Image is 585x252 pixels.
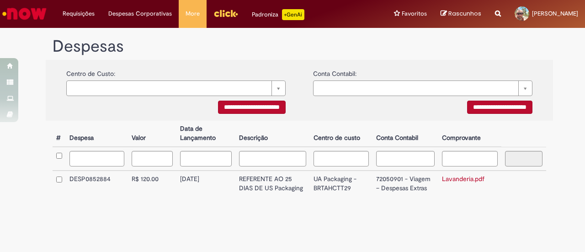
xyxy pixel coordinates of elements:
[235,121,310,147] th: Descrição
[441,10,481,18] a: Rascunhos
[1,5,48,23] img: ServiceNow
[53,121,66,147] th: #
[235,171,310,197] td: REFERENTE AO 25 DIAS DE US Packaging
[372,171,439,197] td: 72050901 - Viagem – Despesas Extras
[186,9,200,18] span: More
[313,80,532,96] a: Limpar campo {0}
[310,171,372,197] td: UA Packaging - BRTAHCTT29
[532,10,578,17] span: [PERSON_NAME]
[66,121,128,147] th: Despesa
[438,121,501,147] th: Comprovante
[282,9,304,20] p: +GenAi
[128,121,176,147] th: Valor
[53,38,546,56] h1: Despesas
[176,121,235,147] th: Data de Lançamento
[66,171,128,197] td: DESP0852884
[372,121,439,147] th: Conta Contabil
[402,9,427,18] span: Favoritos
[108,9,172,18] span: Despesas Corporativas
[128,171,176,197] td: R$ 120.00
[213,6,238,20] img: click_logo_yellow_360x200.png
[176,171,235,197] td: [DATE]
[438,171,501,197] td: Lavanderia.pdf
[66,64,115,78] label: Centro de Custo:
[66,80,286,96] a: Limpar campo {0}
[63,9,95,18] span: Requisições
[448,9,481,18] span: Rascunhos
[442,175,484,183] a: Lavanderia.pdf
[310,121,372,147] th: Centro de custo
[252,9,304,20] div: Padroniza
[313,64,356,78] label: Conta Contabil:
